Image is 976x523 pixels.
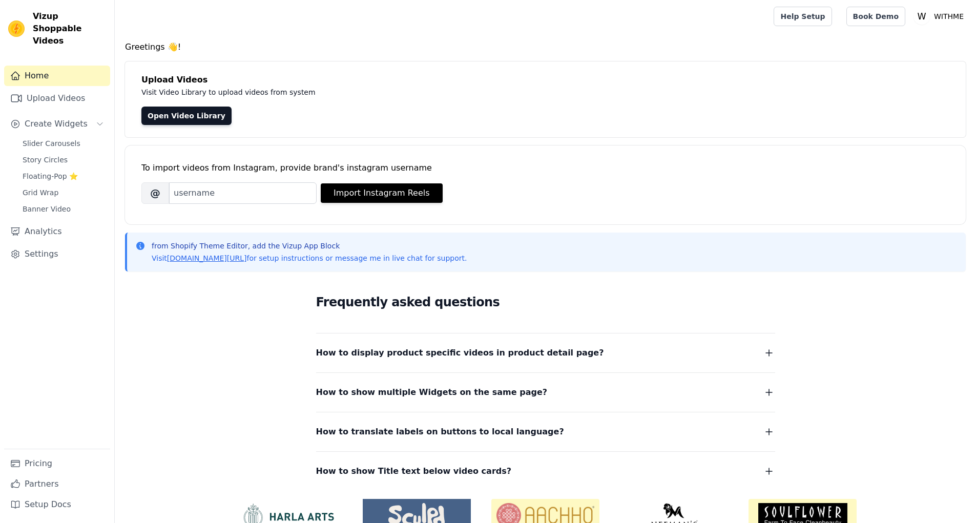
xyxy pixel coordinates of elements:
[316,425,775,439] button: How to translate labels on buttons to local language?
[316,385,775,400] button: How to show multiple Widgets on the same page?
[913,7,968,26] button: W WITHME
[4,66,110,86] a: Home
[316,464,775,478] button: How to show Title text below video cards?
[846,7,905,26] a: Book Demo
[125,41,966,53] h4: Greetings 👋!
[917,11,926,22] text: W
[774,7,832,26] a: Help Setup
[33,10,106,47] span: Vizup Shoppable Videos
[23,187,58,198] span: Grid Wrap
[4,494,110,515] a: Setup Docs
[316,425,564,439] span: How to translate labels on buttons to local language?
[4,88,110,109] a: Upload Videos
[4,474,110,494] a: Partners
[23,171,78,181] span: Floating-Pop ⭐
[4,221,110,242] a: Analytics
[169,182,317,204] input: username
[316,292,775,312] h2: Frequently asked questions
[16,153,110,167] a: Story Circles
[321,183,443,203] button: Import Instagram Reels
[152,241,467,251] p: from Shopify Theme Editor, add the Vizup App Block
[23,155,68,165] span: Story Circles
[4,244,110,264] a: Settings
[4,453,110,474] a: Pricing
[16,185,110,200] a: Grid Wrap
[141,86,600,98] p: Visit Video Library to upload videos from system
[316,385,548,400] span: How to show multiple Widgets on the same page?
[930,7,968,26] p: WITHME
[4,114,110,134] button: Create Widgets
[25,118,88,130] span: Create Widgets
[16,169,110,183] a: Floating-Pop ⭐
[316,464,512,478] span: How to show Title text below video cards?
[16,136,110,151] a: Slider Carousels
[23,138,80,149] span: Slider Carousels
[152,253,467,263] p: Visit for setup instructions or message me in live chat for support.
[141,74,949,86] h4: Upload Videos
[141,107,232,125] a: Open Video Library
[316,346,604,360] span: How to display product specific videos in product detail page?
[141,162,949,174] div: To import videos from Instagram, provide brand's instagram username
[316,346,775,360] button: How to display product specific videos in product detail page?
[167,254,247,262] a: [DOMAIN_NAME][URL]
[141,182,169,204] span: @
[8,20,25,37] img: Vizup
[23,204,71,214] span: Banner Video
[16,202,110,216] a: Banner Video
